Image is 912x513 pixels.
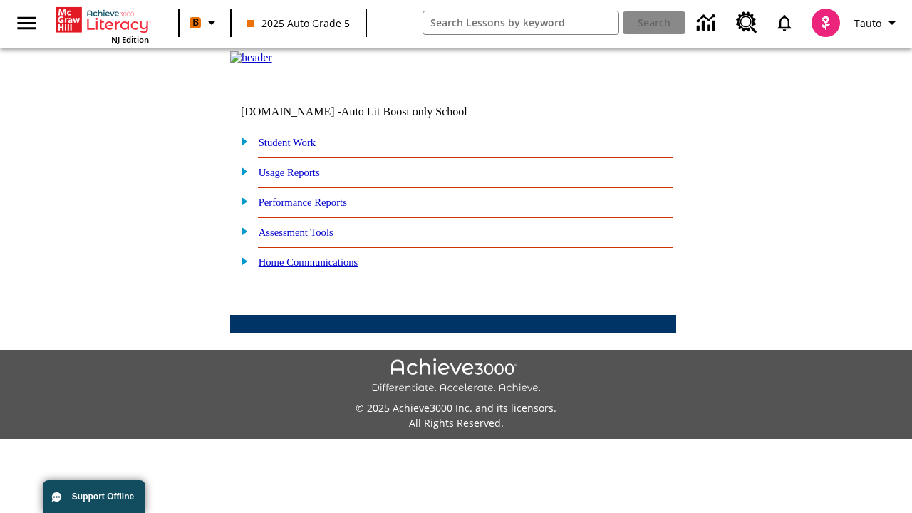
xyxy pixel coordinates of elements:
[803,4,849,41] button: Select a new avatar
[849,10,906,36] button: Profile/Settings
[259,197,347,208] a: Performance Reports
[766,4,803,41] a: Notifications
[423,11,619,34] input: search field
[234,224,249,237] img: plus.gif
[727,4,766,42] a: Resource Center, Will open in new tab
[241,105,503,118] td: [DOMAIN_NAME] -
[341,105,467,118] nobr: Auto Lit Boost only School
[371,358,541,395] img: Achieve3000 Differentiate Accelerate Achieve
[192,14,199,31] span: B
[234,195,249,207] img: plus.gif
[111,34,149,45] span: NJ Edition
[230,51,272,64] img: header
[247,16,350,31] span: 2025 Auto Grade 5
[234,165,249,177] img: plus.gif
[259,227,333,238] a: Assessment Tools
[688,4,727,43] a: Data Center
[854,16,881,31] span: Tauto
[259,167,320,178] a: Usage Reports
[184,10,226,36] button: Boost Class color is orange. Change class color
[72,492,134,502] span: Support Offline
[259,137,316,148] a: Student Work
[56,4,149,45] div: Home
[234,135,249,147] img: plus.gif
[812,9,840,37] img: avatar image
[6,2,48,44] button: Open side menu
[234,254,249,267] img: plus.gif
[259,256,358,268] a: Home Communications
[43,480,145,513] button: Support Offline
